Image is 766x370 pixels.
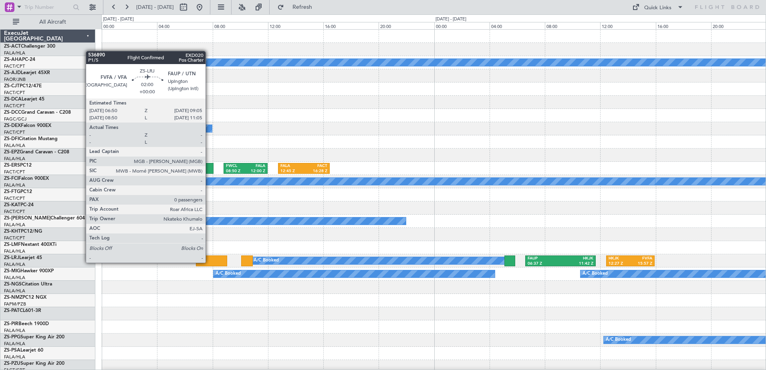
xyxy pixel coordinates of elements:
a: FALA/HLA [4,354,25,360]
span: ZS-MIG [4,269,20,273]
a: ZS-PSALearjet 60 [4,348,43,353]
input: Trip Number [24,1,71,13]
div: 16:00 [323,22,379,29]
a: ZS-FTGPC12 [4,189,32,194]
a: ZS-CJTPC12/47E [4,84,42,88]
span: ZS-FCI [4,176,18,181]
div: 08:50 Z [226,169,246,174]
div: 04:00 [157,22,212,29]
span: All Aircraft [21,19,85,25]
a: FACT/CPT [4,169,25,175]
a: FACT/CPT [4,63,25,69]
span: ZS-KHT [4,229,21,234]
a: FALA/HLA [4,261,25,267]
div: 12:27 Z [609,261,631,267]
div: Quick Links [644,4,671,12]
div: HKJK [560,256,593,261]
span: Refresh [286,4,319,10]
a: ZS-MIGHawker 900XP [4,269,54,273]
span: ZS-LMF [4,242,21,247]
div: 16:00 [656,22,711,29]
a: ZS-LRJLearjet 45 [4,255,42,260]
span: ZS-LRJ [4,255,19,260]
div: FWCL [226,163,246,169]
a: FALA/HLA [4,248,25,254]
span: ZS-CJT [4,84,20,88]
div: 12:00 [600,22,655,29]
div: 00:00 [434,22,490,29]
span: ZS-ACT [4,44,21,49]
span: ZS-DEX [4,123,21,128]
a: ZS-DCCGrand Caravan - C208 [4,110,71,115]
div: 20:00 [379,22,434,29]
a: ZS-PZUSuper King Air 200 [4,361,65,366]
span: ZS-PAT [4,308,20,313]
a: FALA/HLA [4,275,25,281]
a: FALA/HLA [4,182,25,188]
span: ZS-KAT [4,203,20,207]
a: FACT/CPT [4,195,25,201]
div: FAUP [528,256,560,261]
a: FACT/CPT [4,90,25,96]
button: All Aircraft [9,16,87,28]
div: 11:42 Z [560,261,593,267]
div: HKJK [609,256,631,261]
div: 04:00 [490,22,545,29]
a: FACT/CPT [4,235,25,241]
a: FALA/HLA [4,50,25,56]
a: FAOR/JNB [4,76,26,82]
a: FALA/HLA [4,143,25,149]
div: FALA [246,163,265,169]
a: FALA/HLA [4,222,25,228]
span: ZS-ERS [4,163,20,168]
a: ZS-FCIFalcon 900EX [4,176,49,181]
a: ZS-NGSCitation Ultra [4,282,52,287]
span: [DATE] - [DATE] [136,4,174,11]
a: ZS-AHAPC-24 [4,57,35,62]
a: ZS-[PERSON_NAME]Challenger 604 [4,216,85,221]
div: FACT [304,163,327,169]
div: 08:00 [213,22,268,29]
div: 15:57 Z [631,261,653,267]
a: ZS-PATCL601-3R [4,308,41,313]
a: ZS-KATPC-24 [4,203,34,207]
div: 06:37 Z [528,261,560,267]
div: A/C Booked [583,268,608,280]
div: FALA [280,163,304,169]
a: ZS-LMFNextant 400XTi [4,242,56,247]
span: ZS-DCA [4,97,22,102]
div: 16:28 Z [304,169,327,174]
div: 12:00 [268,22,323,29]
div: A/C Booked [216,268,241,280]
span: ZS-EPZ [4,150,20,155]
div: A/C Booked [606,334,631,346]
a: ZS-DFICitation Mustang [4,137,58,141]
div: 12:00 Z [246,169,265,174]
span: ZS-NMZ [4,295,22,300]
span: ZS-PZU [4,361,20,366]
button: Refresh [274,1,322,14]
span: ZS-PPG [4,335,20,340]
a: ZS-DCALearjet 45 [4,97,44,102]
span: ZS-NGS [4,282,22,287]
a: FACT/CPT [4,103,25,109]
span: ZS-AJD [4,70,21,75]
a: ZS-DEXFalcon 900EX [4,123,51,128]
button: Quick Links [628,1,687,14]
a: ZS-EPZGrand Caravan - C208 [4,150,69,155]
span: ZS-DCC [4,110,21,115]
a: FALA/HLA [4,288,25,294]
div: [DATE] - [DATE] [103,16,134,23]
a: ZS-KHTPC12/NG [4,229,42,234]
a: ZS-ERSPC12 [4,163,32,168]
div: FVFA [631,256,653,261]
a: ZS-PIRBeech 1900D [4,322,49,326]
a: ZS-ACTChallenger 300 [4,44,55,49]
a: FAPM/PZB [4,301,26,307]
div: 08:00 [545,22,600,29]
a: FALA/HLA [4,156,25,162]
div: [DATE] - [DATE] [435,16,466,23]
a: FALA/HLA [4,341,25,347]
a: ZS-PPGSuper King Air 200 [4,335,65,340]
span: ZS-FTG [4,189,20,194]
